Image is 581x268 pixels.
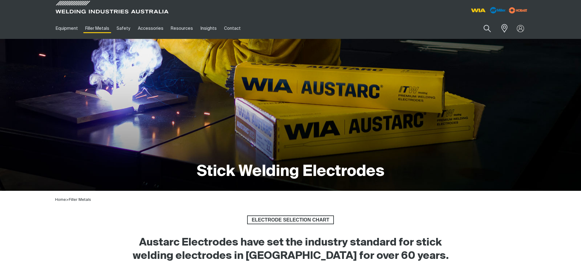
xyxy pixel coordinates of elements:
button: Search products [477,21,498,36]
a: Contact [220,18,244,39]
span: ELECTRODE SELECTION CHART [248,215,333,225]
nav: Main [52,18,410,39]
a: Accessories [134,18,167,39]
h1: Stick Welding Electrodes [197,162,384,182]
a: Home [55,197,66,202]
span: > [66,198,69,202]
a: Resources [167,18,197,39]
a: Filler Metals [82,18,113,39]
a: Equipment [52,18,82,39]
a: Filler Metals [69,198,91,202]
a: Insights [197,18,220,39]
input: Product name or item number... [469,21,497,36]
h2: Austarc Electrodes have set the industry standard for stick welding electrodes in [GEOGRAPHIC_DAT... [119,236,462,263]
img: miller [507,6,529,15]
a: ELECTRODE SELECTION CHART [247,215,334,225]
a: Safety [113,18,134,39]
